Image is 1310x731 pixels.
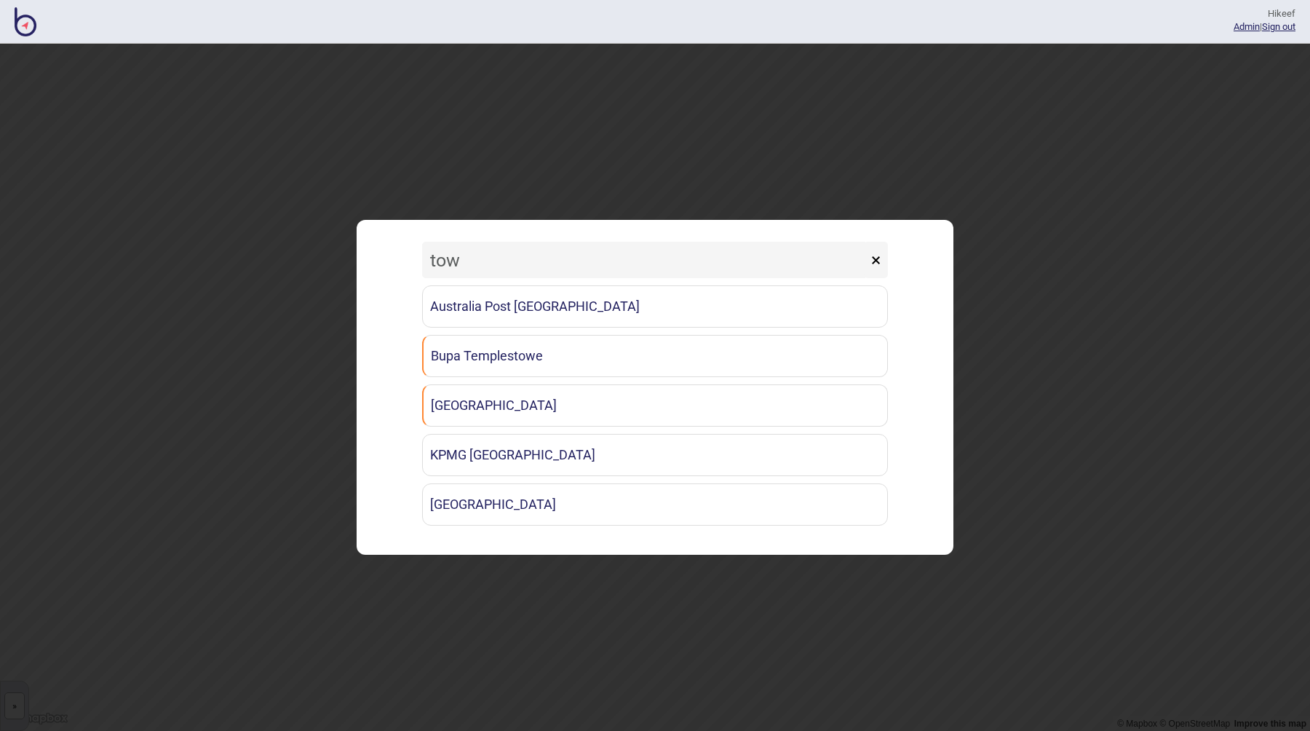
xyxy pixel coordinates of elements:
[422,483,888,526] a: [GEOGRAPHIC_DATA]
[1234,7,1295,20] div: Hi keef
[1262,21,1295,32] button: Sign out
[1234,21,1262,32] span: |
[422,335,888,377] a: Bupa Templestowe
[422,384,888,427] a: [GEOGRAPHIC_DATA]
[1234,21,1260,32] a: Admin
[422,242,868,278] input: Search locations by tag + name
[15,7,36,36] img: BindiMaps CMS
[422,285,888,328] a: Australia Post [GEOGRAPHIC_DATA]
[422,434,888,476] a: KPMG [GEOGRAPHIC_DATA]
[864,242,888,278] button: ×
